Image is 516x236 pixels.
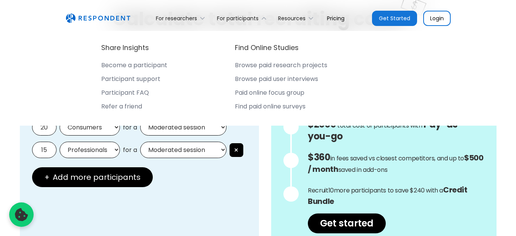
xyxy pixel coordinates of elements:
a: home [66,13,130,23]
a: Login [423,11,451,26]
div: Browse paid user interviews [235,75,318,83]
div: Participant support [101,75,160,83]
span: 10 [328,186,334,195]
div: For participants [217,15,259,22]
div: Become a participant [101,61,167,69]
p: in fees saved vs closest competitors, and up to saved in add-ons [308,152,484,175]
h4: Share Insights [101,43,149,52]
a: Get Started [372,11,417,26]
span: for a [123,146,137,154]
div: For researchers [152,9,212,27]
div: Resources [278,15,306,22]
span: $360 [308,151,330,163]
a: Get started [308,213,386,233]
div: Resources [274,9,321,27]
div: For participants [212,9,273,27]
img: Untitled UI logotext [66,13,130,23]
a: Browse paid research projects [235,61,327,72]
a: Paid online focus group [235,89,327,100]
a: Participant FAQ [101,89,167,100]
a: Refer a friend [101,103,167,113]
a: Find paid online surveys [235,103,327,113]
p: Recruit more participants to save $240 with a [308,184,484,207]
div: Participant FAQ [101,89,149,97]
div: For researchers [156,15,197,22]
div: Browse paid research projects [235,61,327,69]
span: Add more participants [53,173,141,181]
span: for a [123,124,137,131]
span: Pay-as-you-go [308,118,463,142]
button: × [230,143,243,157]
a: Become a participant [101,61,167,72]
div: Paid online focus group [235,89,304,97]
button: + Add more participants [32,167,153,187]
a: Participant support [101,75,167,86]
a: Browse paid user interviews [235,75,327,86]
span: + [44,173,50,181]
h4: Find Online Studies [235,43,299,52]
a: Pricing [321,9,351,27]
div: Refer a friend [101,103,142,110]
div: Find paid online surveys [235,103,306,110]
